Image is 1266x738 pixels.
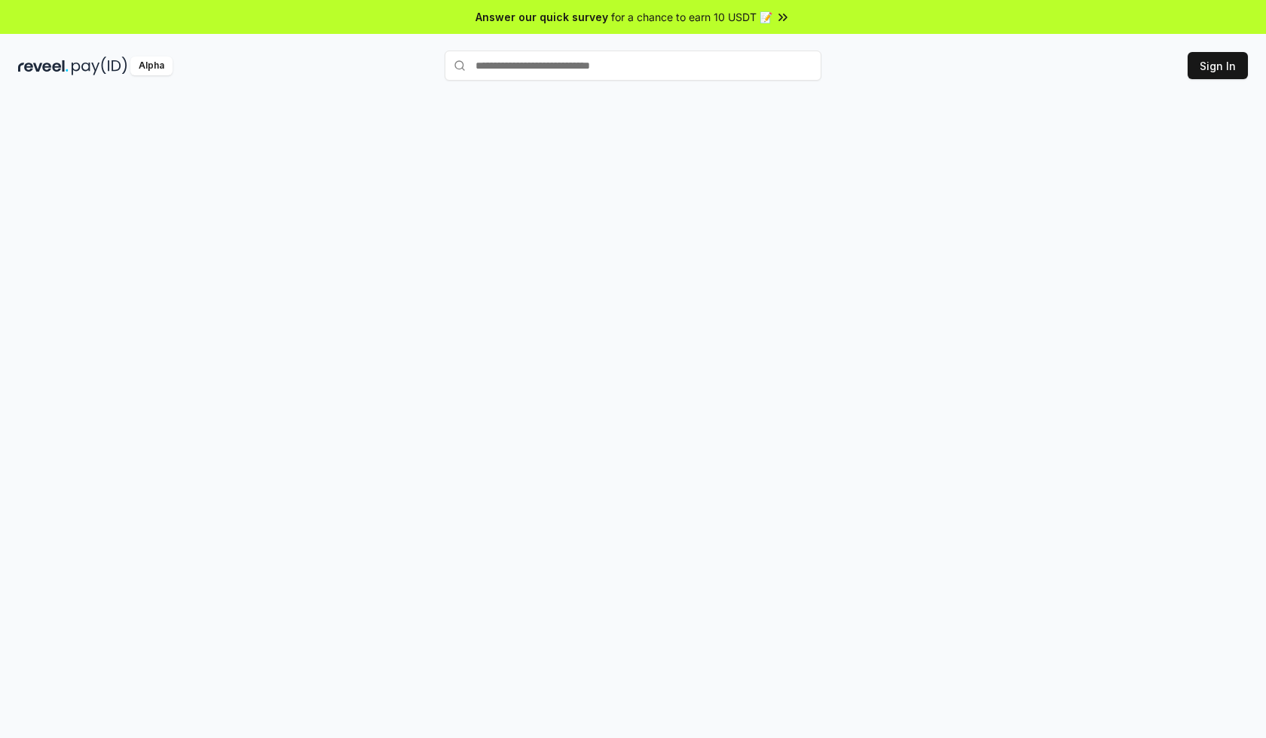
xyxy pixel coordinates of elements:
[18,57,69,75] img: reveel_dark
[130,57,173,75] div: Alpha
[72,57,127,75] img: pay_id
[611,9,772,25] span: for a chance to earn 10 USDT 📝
[476,9,608,25] span: Answer our quick survey
[1188,52,1248,79] button: Sign In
